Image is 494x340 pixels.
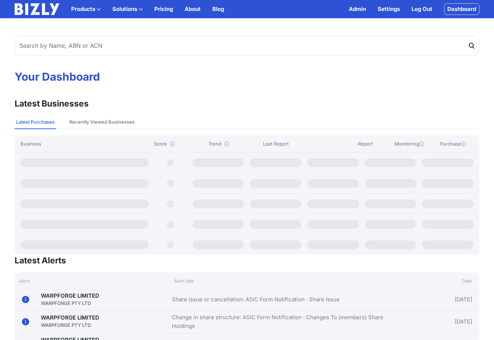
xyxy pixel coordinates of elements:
[15,255,66,266] h3: Latest Alerts
[397,293,472,307] div: [DATE]
[154,5,173,13] a: Pricing
[349,5,366,13] a: Admin
[20,140,151,147] div: Business
[41,314,99,329] a: WARPFORGE LIMITEDWARPFORGE PTY LTD
[112,5,143,13] button: Solutions
[397,313,472,331] div: [DATE]
[185,5,201,13] a: About
[68,115,136,129] button: Recently Viewed Businesses
[345,140,386,147] div: Report
[444,3,479,15] a: Dashboard
[154,140,189,147] div: Score
[378,5,400,13] a: Settings
[15,98,89,109] h3: Latest Businesses
[433,140,474,147] div: Purchase
[41,321,99,329] div: WARPFORGE PTY LTD
[412,5,432,13] a: Log Out
[15,115,479,129] nav: Tabs
[172,313,397,331] a: Change in share structure: ASIC Form Notification : Changes To (members) Share Holdings
[170,277,402,285] div: Alert title
[71,5,101,13] button: Products
[15,277,170,285] div: Alert
[402,277,479,285] div: Date
[172,295,340,304] a: Share issue or cancellation: ASIC Form Notification : Share Issue
[41,300,99,307] div: WARPFORGE PTY LTD
[212,5,224,13] a: Blog
[41,292,99,307] a: WARPFORGE LIMITEDWARPFORGE PTY LTD
[15,115,56,129] button: Latest Purchases
[389,140,430,147] div: Monitoring
[15,36,479,55] input: Search by Name, ABN or ACN
[192,140,246,147] div: Trend
[248,140,302,147] div: Last Report
[15,70,479,83] h1: Your Dashboard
